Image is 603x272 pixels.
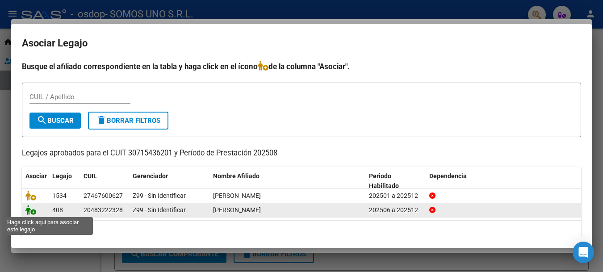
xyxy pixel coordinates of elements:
h4: Busque el afiliado correspondiente en la tabla y haga click en el ícono de la columna "Asociar". [22,61,581,72]
datatable-header-cell: Nombre Afiliado [209,167,365,196]
p: Legajos aprobados para el CUIT 30715436201 y Período de Prestación 202508 [22,148,581,159]
span: Borrar Filtros [96,117,160,125]
span: Z99 - Sin Identificar [133,192,186,199]
datatable-header-cell: Asociar [22,167,49,196]
span: CUIL [84,172,97,180]
span: Gerenciador [133,172,168,180]
span: Periodo Habilitado [369,172,399,190]
span: Nombre Afiliado [213,172,260,180]
datatable-header-cell: Gerenciador [129,167,209,196]
span: Buscar [37,117,74,125]
div: 202506 a 202512 [369,205,422,215]
button: Borrar Filtros [88,112,168,130]
button: Buscar [29,113,81,129]
mat-icon: delete [96,115,107,126]
span: BORSELLINO AGOSTINA [213,192,261,199]
mat-icon: search [37,115,47,126]
span: 1534 [52,192,67,199]
div: 20483222328 [84,205,123,215]
div: 202501 a 202512 [369,191,422,201]
span: Asociar [25,172,47,180]
div: 2 registros [22,221,581,243]
span: 408 [52,206,63,213]
span: Z99 - Sin Identificar [133,206,186,213]
datatable-header-cell: Periodo Habilitado [365,167,426,196]
datatable-header-cell: CUIL [80,167,129,196]
span: Legajo [52,172,72,180]
span: VACCARI JUAN MAXIMO [213,206,261,213]
h2: Asociar Legajo [22,35,581,52]
div: Open Intercom Messenger [573,242,594,263]
div: 27467600627 [84,191,123,201]
datatable-header-cell: Dependencia [426,167,582,196]
span: Dependencia [429,172,467,180]
datatable-header-cell: Legajo [49,167,80,196]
